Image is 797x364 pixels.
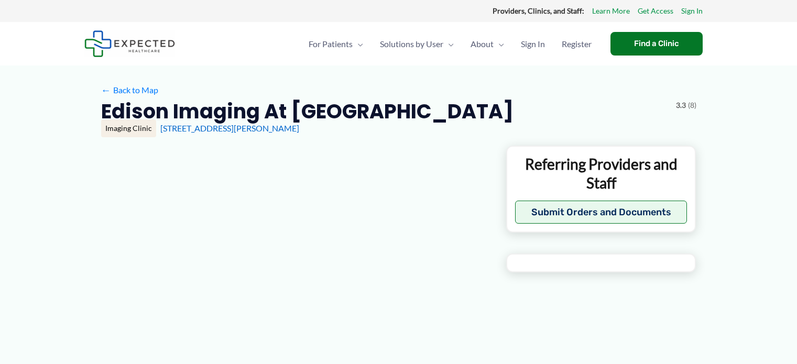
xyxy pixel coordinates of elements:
a: Sign In [512,26,553,62]
span: Menu Toggle [494,26,504,62]
nav: Primary Site Navigation [300,26,600,62]
p: Referring Providers and Staff [515,155,687,193]
span: For Patients [309,26,353,62]
a: [STREET_ADDRESS][PERSON_NAME] [160,123,299,133]
span: Menu Toggle [353,26,363,62]
h2: Edison Imaging at [GEOGRAPHIC_DATA] [101,98,514,124]
strong: Providers, Clinics, and Staff: [493,6,584,15]
a: ←Back to Map [101,82,158,98]
a: Learn More [592,4,630,18]
span: Sign In [521,26,545,62]
span: Solutions by User [380,26,443,62]
a: Sign In [681,4,703,18]
span: Register [562,26,592,62]
img: Expected Healthcare Logo - side, dark font, small [84,30,175,57]
span: About [471,26,494,62]
span: Menu Toggle [443,26,454,62]
a: Register [553,26,600,62]
a: For PatientsMenu Toggle [300,26,372,62]
a: Get Access [638,4,673,18]
div: Imaging Clinic [101,119,156,137]
span: 3.3 [676,98,686,112]
button: Submit Orders and Documents [515,201,687,224]
span: ← [101,85,111,95]
a: AboutMenu Toggle [462,26,512,62]
a: Find a Clinic [610,32,703,56]
a: Solutions by UserMenu Toggle [372,26,462,62]
span: (8) [688,98,696,112]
